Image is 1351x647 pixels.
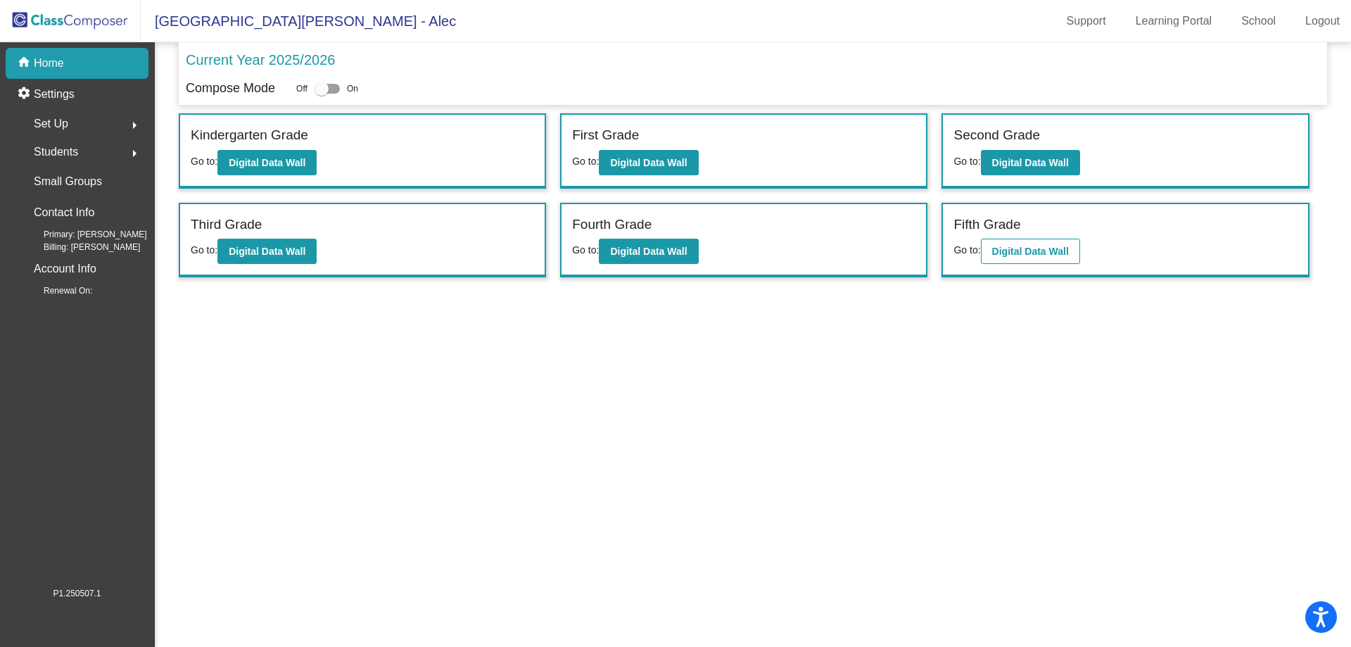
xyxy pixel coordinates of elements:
a: Support [1055,10,1117,32]
b: Digital Data Wall [229,157,305,168]
b: Digital Data Wall [992,246,1069,257]
a: Logout [1294,10,1351,32]
b: Digital Data Wall [229,246,305,257]
p: Current Year 2025/2026 [186,49,335,70]
b: Digital Data Wall [610,157,687,168]
p: Home [34,55,64,72]
span: Billing: [PERSON_NAME] [21,241,140,253]
span: On [347,82,358,95]
button: Digital Data Wall [981,150,1080,175]
button: Digital Data Wall [599,150,698,175]
span: Go to: [953,156,980,167]
label: Kindergarten Grade [191,125,308,146]
p: Account Info [34,259,96,279]
mat-icon: settings [17,86,34,103]
p: Compose Mode [186,79,275,98]
span: Renewal On: [21,284,92,297]
button: Digital Data Wall [217,150,317,175]
span: Set Up [34,114,68,134]
span: Off [296,82,307,95]
button: Digital Data Wall [217,239,317,264]
label: First Grade [572,125,639,146]
button: Digital Data Wall [599,239,698,264]
span: Go to: [953,244,980,256]
a: School [1230,10,1287,32]
b: Digital Data Wall [992,157,1069,168]
span: Primary: [PERSON_NAME] [21,228,147,241]
button: Digital Data Wall [981,239,1080,264]
p: Contact Info [34,203,94,222]
p: Small Groups [34,172,102,191]
mat-icon: arrow_right [126,117,143,134]
span: Go to: [572,244,599,256]
label: Second Grade [953,125,1040,146]
b: Digital Data Wall [610,246,687,257]
mat-icon: arrow_right [126,145,143,162]
label: Fourth Grade [572,215,652,235]
span: [GEOGRAPHIC_DATA][PERSON_NAME] - Alec [141,10,456,32]
mat-icon: home [17,55,34,72]
label: Third Grade [191,215,262,235]
a: Learning Portal [1124,10,1224,32]
span: Go to: [191,156,217,167]
label: Fifth Grade [953,215,1020,235]
p: Settings [34,86,75,103]
span: Go to: [191,244,217,256]
span: Go to: [572,156,599,167]
span: Students [34,142,78,162]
